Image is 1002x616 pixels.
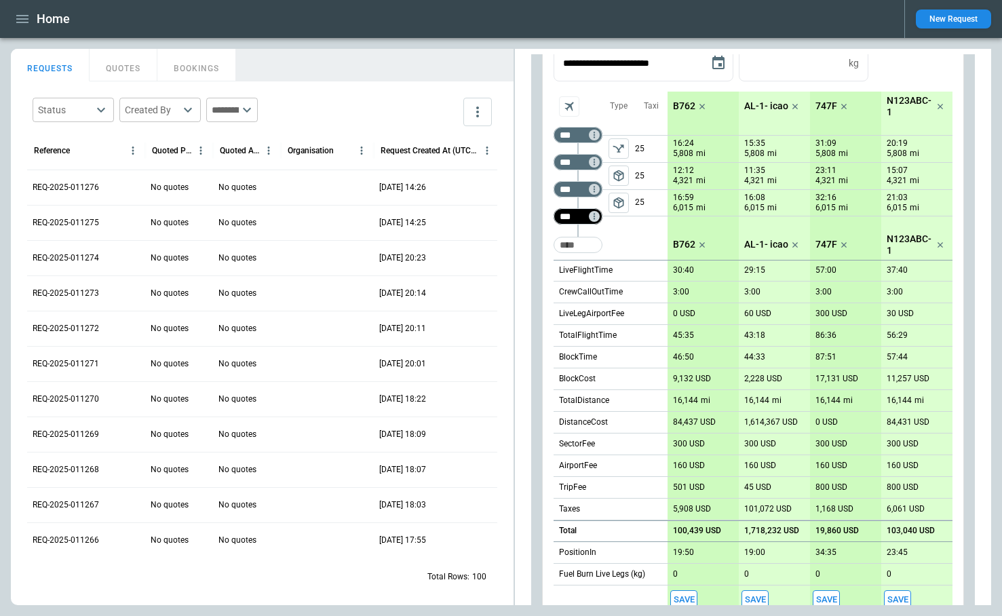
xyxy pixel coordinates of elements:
[151,323,189,334] p: No quotes
[33,252,99,264] p: REQ-2025-011274
[815,526,859,536] p: 19,860 USD
[887,309,914,319] p: 30 USD
[815,193,836,203] p: 32:16
[635,163,668,189] p: 25
[124,142,142,159] button: Reference column menu
[379,217,426,229] p: 01/09/2025 14:25
[151,358,189,370] p: No quotes
[887,138,908,149] p: 20:19
[554,127,602,143] div: Too short
[887,175,907,187] p: 4,321
[673,138,694,149] p: 16:24
[379,499,426,511] p: 28/08/2025 18:03
[741,590,769,610] span: Save this aircraft quote and copy details to clipboard
[887,396,912,406] p: 16,144
[887,482,919,493] p: 800 USD
[90,49,157,81] button: QUOTES
[151,393,189,405] p: No quotes
[37,11,70,27] h1: Home
[218,429,256,440] p: No quotes
[670,590,697,610] span: Save this aircraft quote and copy details to clipboard
[478,142,496,159] button: Request Created At (UTC+3:00) column menu
[609,193,629,213] span: Type of sector
[673,265,694,275] p: 30:40
[559,460,597,471] p: AirportFee
[33,358,99,370] p: REQ-2025-011271
[887,461,919,471] p: 160 USD
[815,482,847,493] p: 800 USD
[559,526,577,535] h6: Total
[33,217,99,229] p: REQ-2025-011275
[11,49,90,81] button: REQUESTS
[916,9,991,28] button: New Request
[839,202,848,214] p: mi
[559,96,579,117] span: Aircraft selection
[379,182,426,193] p: 01/09/2025 14:26
[744,148,765,159] p: 5,808
[744,175,765,187] p: 4,321
[744,482,771,493] p: 45 USD
[744,265,765,275] p: 29:15
[815,138,836,149] p: 31:09
[218,535,256,546] p: No quotes
[744,287,760,297] p: 3:00
[559,330,617,341] p: TotalFlightTime
[673,504,711,514] p: 5,908 USD
[772,395,782,406] p: mi
[887,193,908,203] p: 21:03
[192,142,210,159] button: Quoted Price column menu
[38,103,92,117] div: Status
[744,374,782,384] p: 2,228 USD
[744,417,798,427] p: 1,614,367 USD
[472,571,486,583] p: 100
[673,175,693,187] p: 4,321
[815,309,847,319] p: 300 USD
[218,358,256,370] p: No quotes
[673,547,694,558] p: 19:50
[559,438,595,450] p: SectorFee
[741,590,769,610] button: Save
[815,287,832,297] p: 3:00
[887,417,929,427] p: 84,431 USD
[673,309,695,319] p: 0 USD
[559,351,597,363] p: BlockTime
[887,374,929,384] p: 11,257 USD
[673,461,705,471] p: 160 USD
[910,202,919,214] p: mi
[815,166,836,176] p: 23:11
[218,252,256,264] p: No quotes
[744,138,765,149] p: 15:35
[815,148,836,159] p: 5,808
[554,154,602,170] div: Too short
[673,287,689,297] p: 3:00
[744,396,769,406] p: 16,144
[673,352,694,362] p: 46:50
[33,499,99,511] p: REQ-2025-011267
[839,175,848,187] p: mi
[744,439,776,449] p: 300 USD
[151,182,189,193] p: No quotes
[887,504,925,514] p: 6,061 USD
[218,393,256,405] p: No quotes
[673,482,705,493] p: 501 USD
[379,252,426,264] p: 28/08/2025 20:23
[887,233,933,256] p: N123ABC-1
[33,288,99,299] p: REQ-2025-011273
[559,265,613,276] p: LiveFlightTime
[33,182,99,193] p: REQ-2025-011276
[33,393,99,405] p: REQ-2025-011270
[33,323,99,334] p: REQ-2025-011272
[152,146,192,155] div: Quoted Price
[744,569,749,579] p: 0
[151,429,189,440] p: No quotes
[151,464,189,476] p: No quotes
[609,166,629,186] span: Type of sector
[670,590,697,610] button: Save
[887,352,908,362] p: 57:44
[744,504,792,514] p: 101,072 USD
[887,95,933,118] p: N123ABC-1
[33,429,99,440] p: REQ-2025-011269
[705,50,732,77] button: Choose date, selected date is Sep 1, 2025
[815,547,836,558] p: 34:35
[813,590,840,610] span: Save this aircraft quote and copy details to clipboard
